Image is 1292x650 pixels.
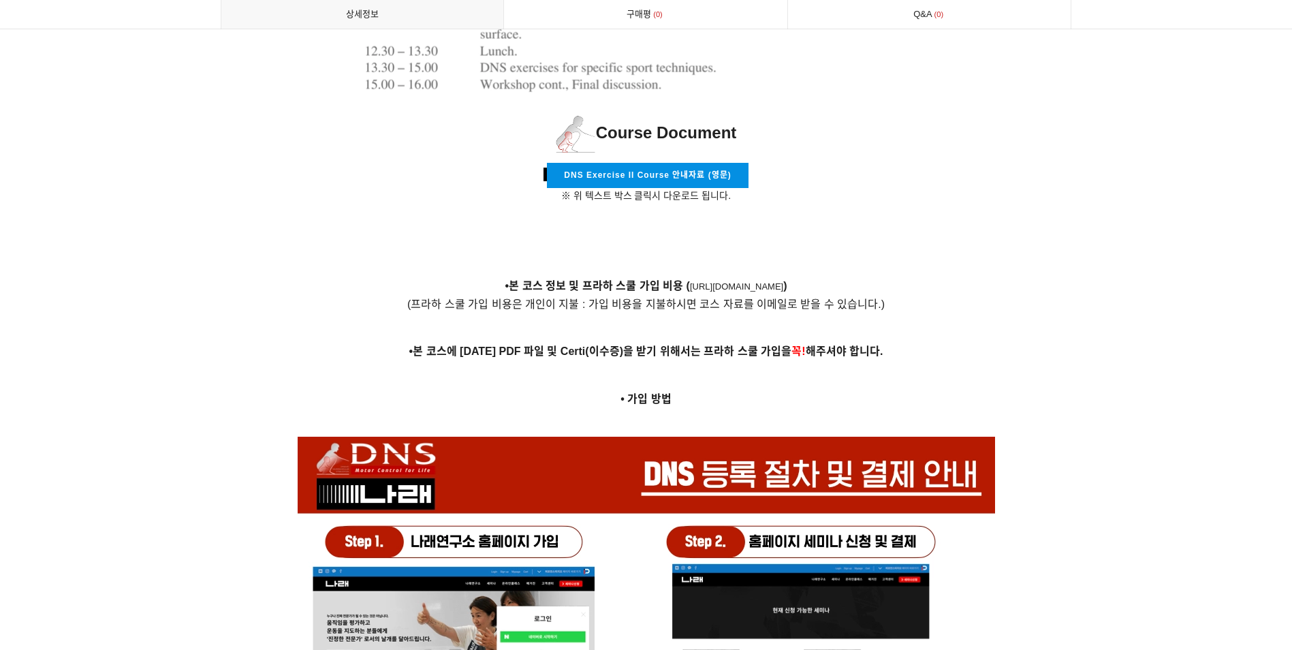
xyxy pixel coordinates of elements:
[547,163,748,188] a: DNS Exercise II Course 안내자료 (영문)
[690,281,783,292] a: [URL][DOMAIN_NAME]
[783,281,787,292] a: )
[791,345,805,357] span: 꼭!
[407,298,885,310] span: (프라하 스쿨 가입 비용은 개인이 지불 : 가입 비용을 지불하시면 코스 자료를 이메일로 받을 수 있습니다.)
[561,190,731,201] span: ※ 위 텍스트 박스 클릭시 다운로드 됩니다.
[564,170,731,180] span: DNS Exercise II Course 안내자료 (영문)
[620,393,672,405] strong: • 가입 방법
[505,280,690,292] strong: •본 코스 정보 및 프라하 스쿨 가입 비용 (
[651,7,665,22] span: 0
[409,345,883,357] strong: •본 코스에 [DATE] PDF 파일 및 Certi(이수증)을 받기 위해서는 프라하 스쿨 가입을 해주셔야 합니다.
[783,280,787,292] strong: )
[932,7,946,22] span: 0
[556,115,596,153] img: 1597e3e65a0d2.png
[556,123,737,142] span: Course Document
